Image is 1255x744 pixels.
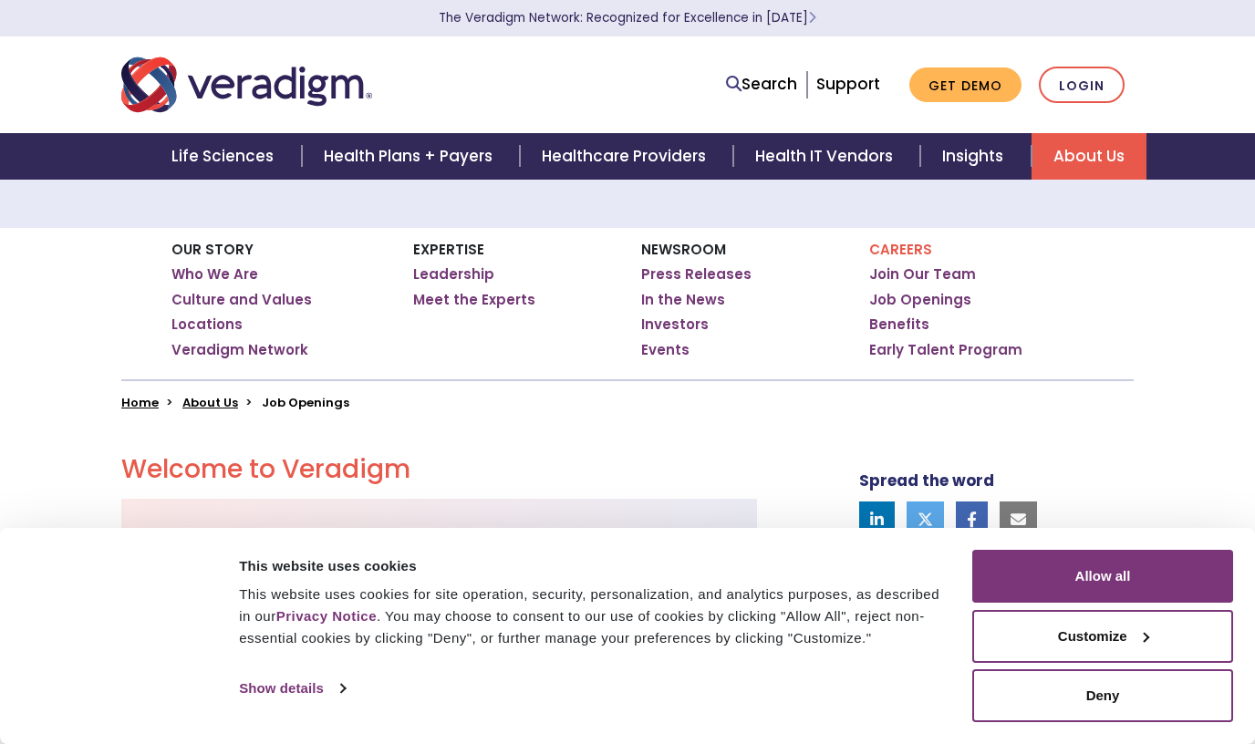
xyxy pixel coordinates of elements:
a: Benefits [869,315,929,334]
a: Search [726,72,797,97]
a: About Us [1032,133,1146,180]
button: Allow all [972,550,1233,603]
a: Support [816,73,880,95]
a: Healthcare Providers [520,133,733,180]
div: This website uses cookies [239,555,951,577]
a: Early Talent Program [869,341,1022,359]
a: Login [1039,67,1125,104]
h2: Welcome to Veradigm [121,454,757,485]
button: Deny [972,669,1233,722]
a: In the News [641,291,725,309]
a: Home [121,394,159,411]
a: Locations [171,315,243,334]
a: Insights [920,133,1031,180]
a: Who We Are [171,265,258,284]
a: Veradigm Network [171,341,308,359]
div: This website uses cookies for site operation, security, personalization, and analytics purposes, ... [239,584,951,649]
a: Join Our Team [869,265,976,284]
button: Customize [972,610,1233,663]
a: About Us [182,394,238,411]
a: Leadership [413,265,494,284]
span: Learn More [808,9,816,26]
a: Events [641,341,690,359]
strong: Spread the word [859,470,994,491]
a: Health IT Vendors [733,133,920,180]
a: Meet the Experts [413,291,535,309]
a: Health Plans + Payers [302,133,520,180]
a: Privacy Notice [276,608,377,624]
a: Job Openings [869,291,971,309]
a: Investors [641,315,709,334]
a: Life Sciences [150,133,301,180]
img: Veradigm logo [121,55,372,115]
a: Show details [239,675,345,702]
a: Press Releases [641,265,752,284]
a: Get Demo [909,67,1022,103]
a: Culture and Values [171,291,312,309]
a: The Veradigm Network: Recognized for Excellence in [DATE]Learn More [439,9,816,26]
